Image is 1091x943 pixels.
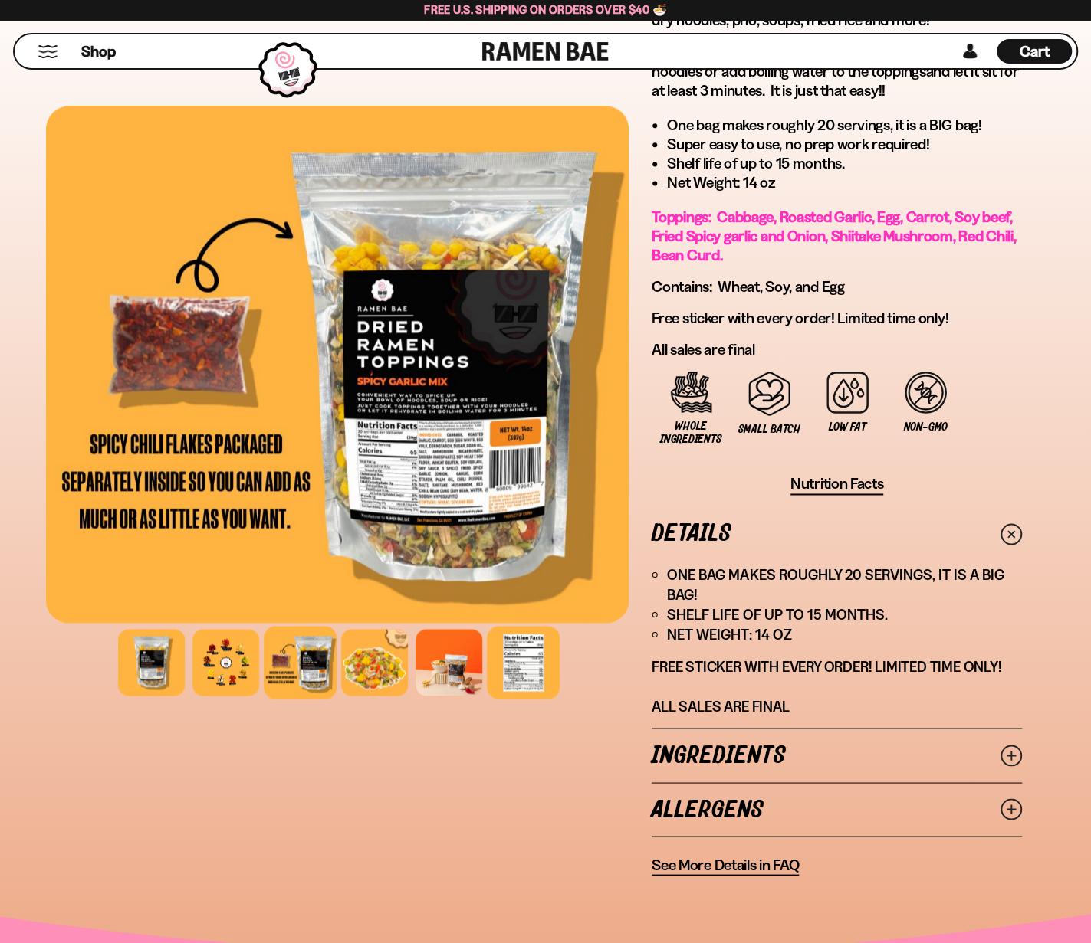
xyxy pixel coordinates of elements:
[652,309,948,327] span: Free sticker with every order! Limited time only!
[667,135,1022,154] li: Super easy to use, no prep work required!
[790,474,884,493] span: Nutrition Facts
[652,783,1022,836] a: Allergens
[667,173,1022,192] li: Net Weight: 14 oz
[38,45,58,58] button: Mobile Menu Trigger
[652,729,1022,781] a: Ingredients
[81,41,116,62] span: Shop
[997,34,1072,68] div: Cart
[667,624,1022,644] li: NET WEIGHT: 14 OZ
[667,154,1022,173] li: Shelf life of up to 15 months.
[659,420,722,446] span: Whole Ingredients
[652,340,1022,359] p: All sales are final
[667,116,1022,135] li: One bag makes roughly 20 servings, it is a BIG bag!
[829,421,866,434] span: Low Fat
[738,423,800,436] span: Small Batch
[81,39,116,64] a: Shop
[424,2,667,17] span: Free U.S. Shipping on Orders over $40 🍜
[652,855,799,874] span: See More Details in FAQ
[652,277,844,296] span: Contains: Wheat, Soy, and Egg
[1020,42,1050,61] span: Cart
[652,656,1022,716] p: FREE STICKER WITH EVERY ORDER! LIMITED TIME ONLY! ALL SALES ARE FINAL
[667,565,1022,604] li: ONE BAG MAKES ROUGHLY 20 SERVINGS, IT IS A BIG BAG!
[652,855,799,876] a: See More Details in FAQ
[652,208,1016,264] span: Toppings: Cabbage, Roasted Garlic, Egg, Carrot, Soy beef, Fried Spicy garlic and Onion, Shiitake ...
[652,507,1022,560] a: Details
[790,474,884,495] button: Nutrition Facts
[903,421,947,434] span: Non-GMO
[667,604,1022,624] li: SHELF LIFE OF UP TO 15 MONTHS.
